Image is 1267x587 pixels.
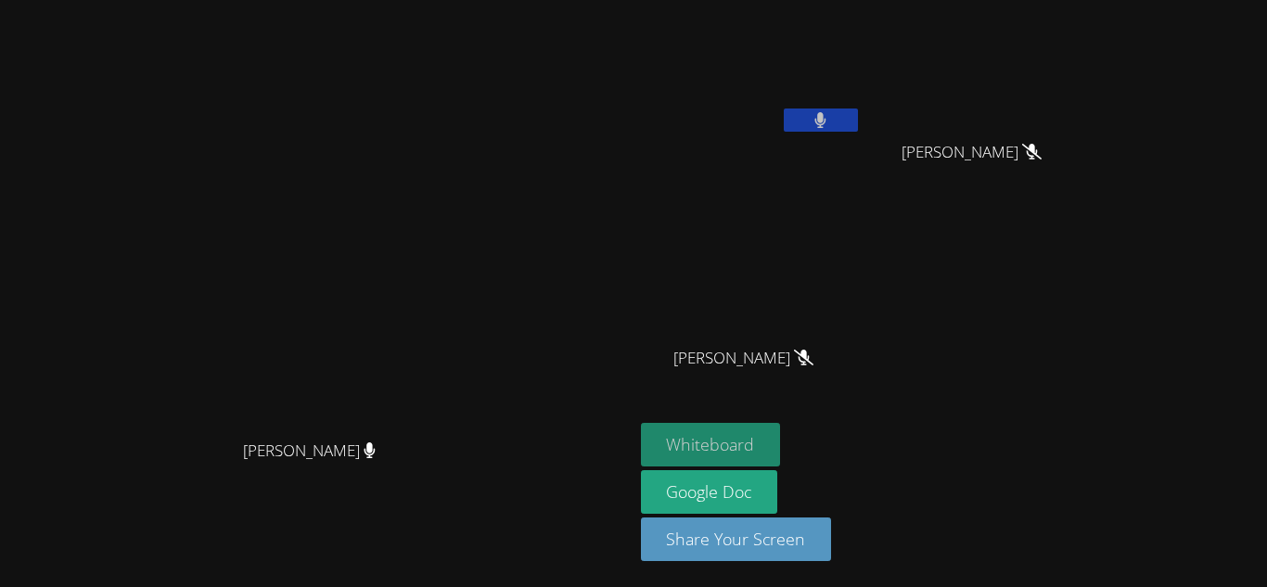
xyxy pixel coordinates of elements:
[902,139,1042,166] span: [PERSON_NAME]
[641,423,781,466] button: Whiteboard
[243,438,376,465] span: [PERSON_NAME]
[641,517,832,561] button: Share Your Screen
[673,345,813,372] span: [PERSON_NAME]
[641,470,778,514] a: Google Doc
